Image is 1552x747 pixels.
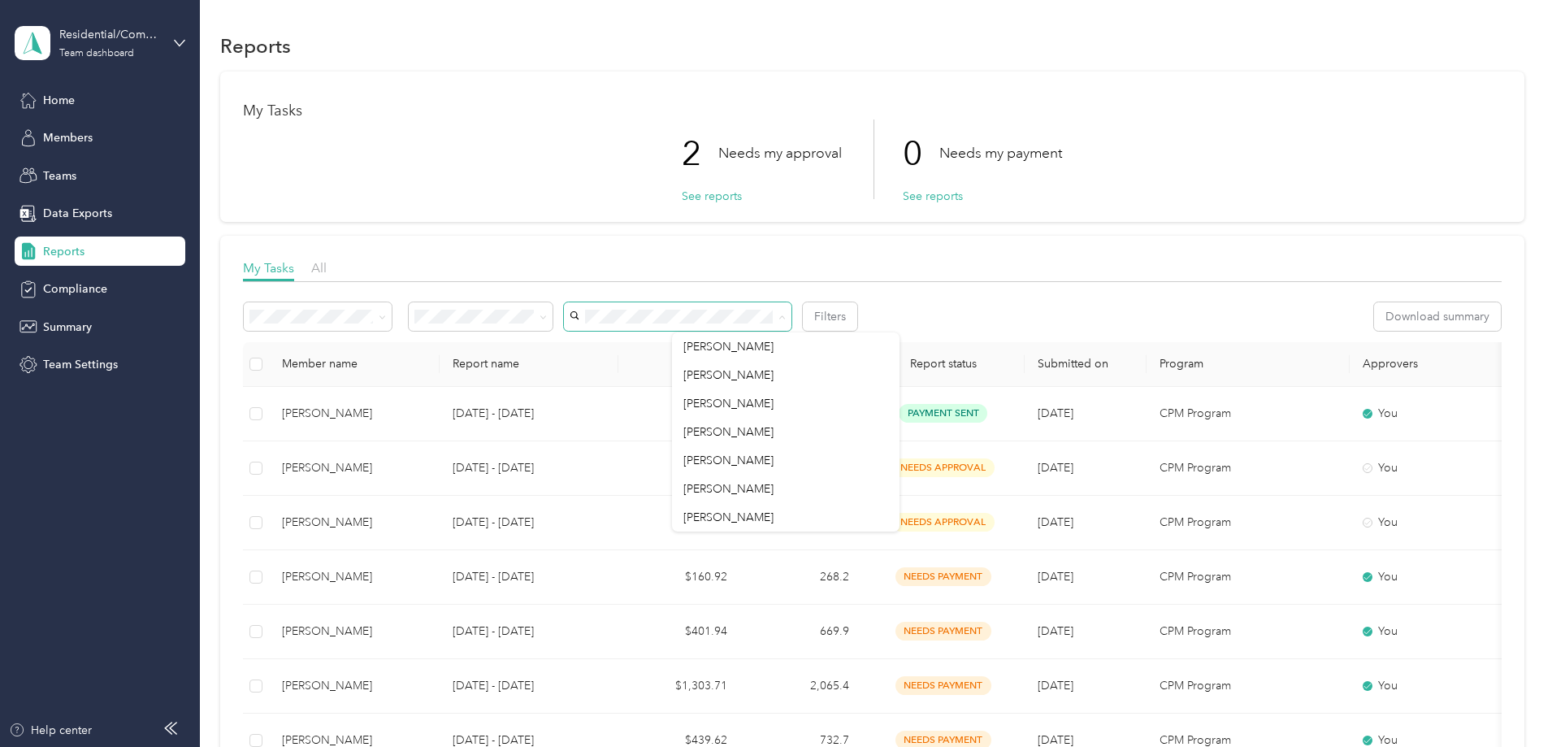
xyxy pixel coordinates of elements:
td: CPM Program [1147,605,1350,659]
button: Download summary [1374,302,1501,331]
div: You [1363,514,1499,532]
td: 268.2 [740,550,862,605]
span: [PERSON_NAME] [683,397,774,410]
div: [PERSON_NAME] [282,677,427,695]
span: Data Exports [43,205,112,222]
button: Help center [9,722,92,739]
span: needs approval [892,458,995,477]
p: CPM Program [1160,677,1337,695]
td: $160.92 [618,550,740,605]
td: CPM Program [1147,441,1350,496]
th: Submitted on [1025,342,1147,387]
div: [PERSON_NAME] [282,405,427,423]
div: Total [631,357,727,371]
span: Reports [43,243,85,260]
p: CPM Program [1160,568,1337,586]
td: CPM Program [1147,387,1350,441]
button: See reports [682,188,742,205]
p: [DATE] - [DATE] [453,459,605,477]
p: 2 [682,119,718,188]
span: [PERSON_NAME] [683,454,774,467]
p: [DATE] - [DATE] [453,623,605,641]
span: [DATE] [1038,679,1073,693]
div: [PERSON_NAME] [282,568,427,586]
span: payment sent [899,404,987,423]
td: $464.46 [618,387,740,441]
th: Report name [440,342,618,387]
td: 669.9 [740,605,862,659]
span: [PERSON_NAME] [683,368,774,382]
span: Members [43,129,93,146]
div: [PERSON_NAME] [282,514,427,532]
div: [PERSON_NAME] [282,623,427,641]
span: [DATE] [1038,461,1073,475]
div: Member name [282,357,427,371]
div: [PERSON_NAME] [282,459,427,477]
span: [DATE] [1038,515,1073,529]
div: Team dashboard [59,49,134,59]
span: Team Settings [43,356,118,373]
span: Report status [875,357,1012,371]
div: You [1363,623,1499,641]
div: You [1363,568,1499,586]
th: Member name [269,342,440,387]
td: $1,033.94 [618,441,740,496]
p: 0 [903,119,939,188]
span: [DATE] [1038,570,1073,584]
span: needs approval [892,513,995,532]
td: $604.68 [618,496,740,550]
td: CPM Program [1147,659,1350,714]
h1: Reports [220,37,291,54]
span: [PERSON_NAME] [683,510,774,524]
p: CPM Program [1160,514,1337,532]
span: My Tasks [243,260,294,276]
span: [PERSON_NAME] [683,482,774,496]
th: Approvers [1350,342,1512,387]
td: CPM Program [1147,550,1350,605]
span: [DATE] [1038,406,1073,420]
p: [DATE] - [DATE] [453,514,605,532]
span: needs payment [895,622,991,641]
div: You [1363,677,1499,695]
td: $1,303.71 [618,659,740,714]
iframe: Everlance-gr Chat Button Frame [1461,656,1552,747]
span: Home [43,92,75,109]
td: CPM Program [1147,496,1350,550]
span: [DATE] [1038,733,1073,747]
span: needs payment [895,676,991,695]
p: [DATE] - [DATE] [453,677,605,695]
p: Needs my approval [718,143,842,163]
span: Compliance [43,280,107,297]
button: See reports [903,188,963,205]
button: Filters [803,302,857,331]
div: You [1363,405,1499,423]
p: CPM Program [1160,623,1337,641]
span: needs payment [895,567,991,586]
div: You [1363,459,1499,477]
p: [DATE] - [DATE] [453,568,605,586]
span: [DATE] [1038,624,1073,638]
span: Teams [43,167,76,185]
p: CPM Program [1160,459,1337,477]
p: [DATE] - [DATE] [453,405,605,423]
span: [PERSON_NAME] [683,425,774,439]
th: Program [1147,342,1350,387]
td: 2,065.4 [740,659,862,714]
p: Needs my payment [939,143,1062,163]
span: All [311,260,327,276]
span: Summary [43,319,92,336]
h1: My Tasks [243,102,1502,119]
td: $401.94 [618,605,740,659]
span: [PERSON_NAME] [683,340,774,354]
p: CPM Program [1160,405,1337,423]
div: Residential/Combo Sales [59,26,161,43]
